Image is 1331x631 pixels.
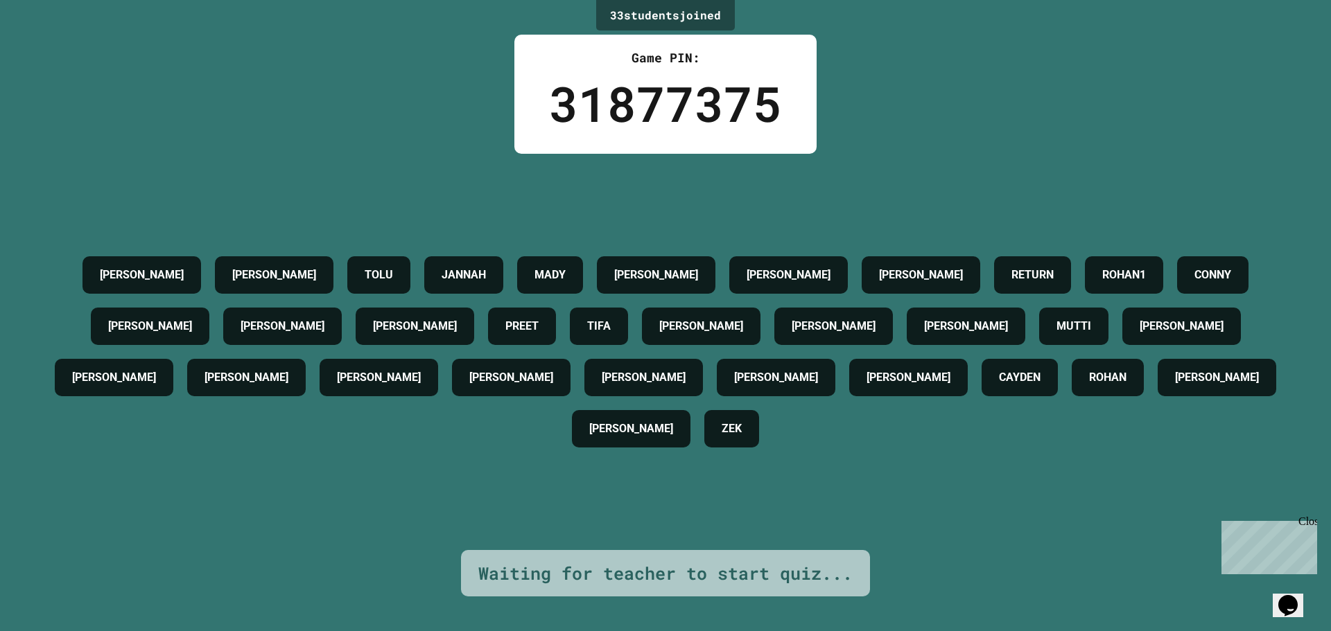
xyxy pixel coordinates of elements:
[505,318,539,335] h4: PREET
[205,369,288,386] h4: [PERSON_NAME]
[549,48,782,67] div: Game PIN:
[442,267,486,283] h4: JANNAH
[1102,267,1146,283] h4: ROHAN1
[1056,318,1091,335] h4: MUTTI
[1140,318,1224,335] h4: [PERSON_NAME]
[469,369,553,386] h4: [PERSON_NAME]
[587,318,611,335] h4: TIFA
[1175,369,1259,386] h4: [PERSON_NAME]
[337,369,421,386] h4: [PERSON_NAME]
[478,560,853,587] div: Waiting for teacher to start quiz...
[792,318,876,335] h4: [PERSON_NAME]
[373,318,457,335] h4: [PERSON_NAME]
[747,267,830,283] h4: [PERSON_NAME]
[232,267,316,283] h4: [PERSON_NAME]
[614,267,698,283] h4: [PERSON_NAME]
[999,369,1041,386] h4: CAYDEN
[1216,515,1317,574] iframe: chat widget
[534,267,566,283] h4: MADY
[365,267,393,283] h4: TOLU
[602,369,686,386] h4: [PERSON_NAME]
[659,318,743,335] h4: [PERSON_NAME]
[72,369,156,386] h4: [PERSON_NAME]
[734,369,818,386] h4: [PERSON_NAME]
[1089,369,1126,386] h4: ROHAN
[100,267,184,283] h4: [PERSON_NAME]
[108,318,192,335] h4: [PERSON_NAME]
[924,318,1008,335] h4: [PERSON_NAME]
[589,420,673,437] h4: [PERSON_NAME]
[6,6,96,88] div: Chat with us now!Close
[722,420,742,437] h4: ZEK
[241,318,324,335] h4: [PERSON_NAME]
[1273,576,1317,617] iframe: chat widget
[879,267,963,283] h4: [PERSON_NAME]
[1011,267,1054,283] h4: RETURN
[549,67,782,140] div: 31877375
[1194,267,1231,283] h4: CONNY
[867,369,950,386] h4: [PERSON_NAME]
